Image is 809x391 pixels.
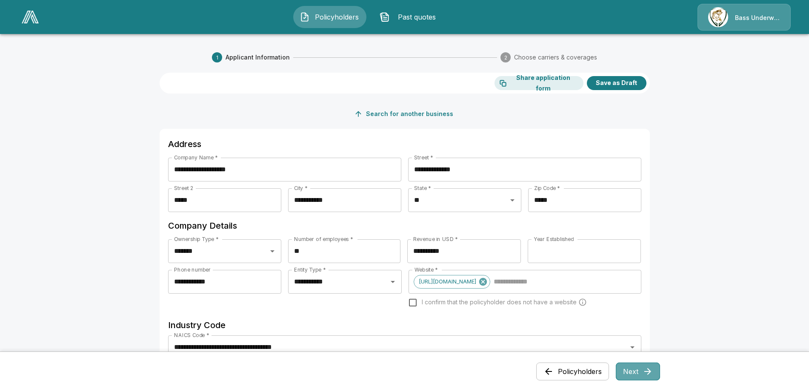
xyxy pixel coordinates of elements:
button: Open [506,194,518,206]
img: AA Logo [22,11,39,23]
span: Applicant Information [226,53,290,62]
button: Next [616,363,660,380]
span: Past quotes [393,12,440,22]
span: [URL][DOMAIN_NAME] [414,277,481,286]
label: Entity Type * [294,266,326,273]
button: Policyholders [536,363,609,380]
span: Choose carriers & coverages [514,53,597,62]
button: Search for another business [352,106,457,122]
label: Revenue in USD * [413,235,458,243]
label: Ownership Type * [174,235,218,243]
span: I confirm that the policyholder does not have a website [422,298,577,306]
text: 1 [216,54,218,61]
h6: Industry Code [168,318,641,332]
label: Year Established [534,235,574,243]
button: Past quotes IconPast quotes [373,6,446,28]
img: Past quotes Icon [380,12,390,22]
img: Policyholders Icon [300,12,310,22]
text: 2 [504,54,507,61]
button: Save as Draft [587,76,646,90]
label: Zip Code * [534,184,560,192]
label: NAICS Code * [174,331,209,339]
label: Company Name * [174,154,218,161]
button: Open [626,341,638,353]
h6: Address [168,137,641,151]
label: Number of employees * [294,235,353,243]
button: Open [387,276,399,288]
label: City * [294,184,308,192]
label: State * [414,184,431,192]
button: Open [266,245,278,257]
label: Street 2 [174,184,193,192]
label: Phone number [174,266,211,273]
svg: Carriers run a cyber security scan on the policyholders' websites. Please enter a website wheneve... [578,298,587,306]
label: Website * [415,266,438,273]
div: [URL][DOMAIN_NAME] [414,275,490,289]
button: Policyholders IconPolicyholders [293,6,366,28]
button: Share application form [495,76,583,90]
label: Street * [414,154,433,161]
span: Policyholders [313,12,360,22]
h6: Company Details [168,219,641,232]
